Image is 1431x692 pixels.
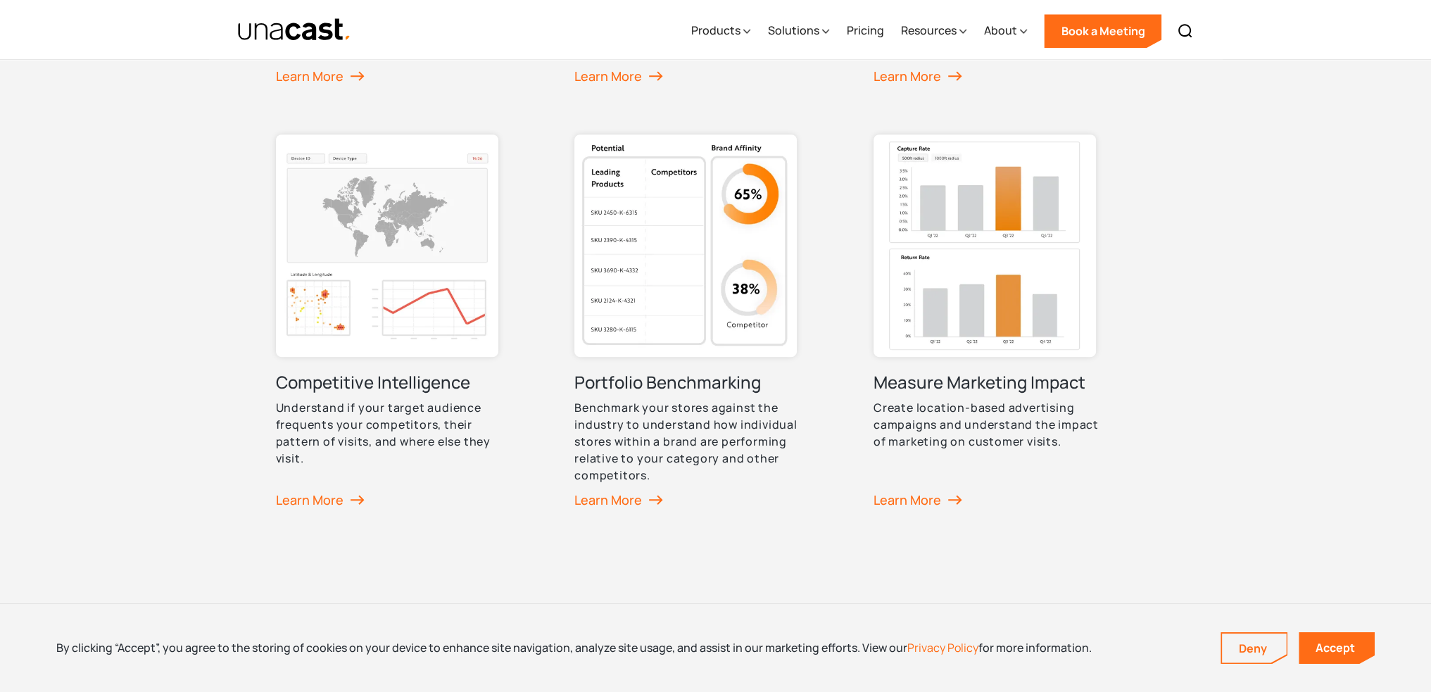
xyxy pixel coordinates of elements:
a: Deny [1222,634,1287,663]
a: home [237,18,352,42]
img: illustration with Capture Rate and Return Rate graphs [874,134,1096,357]
a: Accept [1299,632,1375,664]
div: About [983,2,1027,60]
a: Pricing [846,2,883,60]
img: Competitive Intelligence illustration [276,134,498,357]
div: Products [691,2,750,60]
div: Resources [900,2,966,60]
div: Learn More [574,65,663,87]
a: illustration with Capture Rate and Return Rate graphsMeasure Marketing ImpactCreate location-base... [874,134,1106,533]
h3: Competitive Intelligence [276,371,470,394]
h3: Measure Marketing Impact [874,371,1085,394]
div: Solutions [767,22,819,39]
a: illustration with Potential and Brand Affinity graphsPortfolio BenchmarkingBenchmark your stores ... [574,134,807,533]
div: Products [691,22,740,39]
div: Learn More [276,489,365,510]
a: Competitive Intelligence illustrationCompetitive IntelligenceUnderstand if your target audience f... [276,134,508,533]
div: Resources [900,22,956,39]
div: By clicking “Accept”, you agree to the storing of cookies on your device to enhance site navigati... [56,640,1092,655]
a: Book a Meeting [1044,14,1161,48]
img: illustration with Potential and Brand Affinity graphs [574,134,797,357]
div: Solutions [767,2,829,60]
p: Benchmark your stores against the industry to understand how individual stores within a brand are... [574,399,807,484]
div: Learn More [574,489,663,510]
p: Create location-based advertising campaigns and understand the impact of marketing on customer vi... [874,399,1106,450]
img: Unacast text logo [237,18,352,42]
a: Privacy Policy [907,640,978,655]
img: Search icon [1177,23,1194,39]
div: Learn More [276,65,365,87]
h3: Portfolio Benchmarking [574,371,761,394]
p: Understand if your target audience frequents your competitors, their pattern of visits, and where... [276,399,508,467]
div: Learn More [874,489,962,510]
div: Learn More [874,65,962,87]
div: About [983,22,1016,39]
